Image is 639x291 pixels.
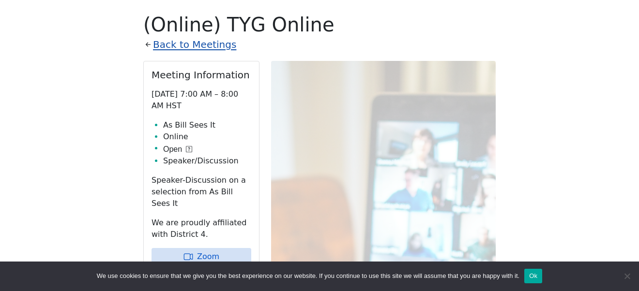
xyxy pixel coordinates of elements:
li: As Bill Sees It [163,119,251,131]
h2: Meeting Information [152,69,251,81]
p: Speaker-Discussion on a selection from As Bill Sees It [152,175,251,209]
h1: (Online) TYG Online [143,13,496,36]
li: Speaker/Discussion [163,155,251,167]
p: [DATE] 7:00 AM – 8:00 AM HST [152,88,251,112]
span: We use cookies to ensure that we give you the best experience on our website. If you continue to ... [97,271,519,281]
a: Back to Meetings [153,36,236,53]
button: Open [163,144,192,155]
span: No [622,271,632,281]
span: Open [163,144,182,155]
li: Online [163,131,251,143]
p: We are proudly affiliated with District 4. [152,217,251,240]
a: Zoom [152,248,251,265]
button: Ok [524,269,542,283]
